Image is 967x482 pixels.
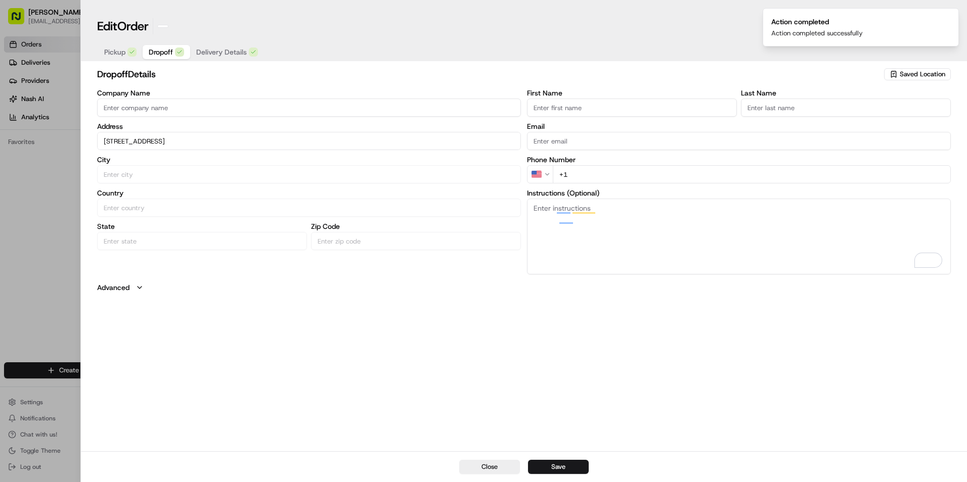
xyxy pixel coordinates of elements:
[10,10,30,30] img: Nash
[527,132,951,150] input: Enter email
[97,18,149,34] h1: Edit
[104,47,125,57] span: Pickup
[81,222,166,240] a: 💻API Documentation
[97,282,129,293] label: Advanced
[10,131,65,139] div: Past conversations
[90,184,110,192] span: [DATE]
[741,99,951,117] input: Enter last name
[528,460,589,474] button: Save
[6,222,81,240] a: 📗Knowledge Base
[21,97,39,115] img: 4920774857489_3d7f54699973ba98c624_72.jpg
[97,89,521,97] label: Company Name
[459,460,520,474] button: Close
[97,232,307,250] input: Enter state
[741,89,951,97] label: Last Name
[46,97,166,107] div: Start new chat
[527,99,737,117] input: Enter first name
[46,107,139,115] div: We're available if you need us!
[97,67,882,81] h2: dropoff Details
[97,199,521,217] input: Enter country
[884,67,951,81] button: Saved Location
[97,132,521,150] input: Enter address
[26,65,167,76] input: Clear
[527,189,951,197] label: Instructions (Optional)
[157,129,184,141] button: See all
[97,99,521,117] input: Enter company name
[311,223,521,230] label: Zip Code
[10,147,26,163] img: Jaidyn Hatchett
[97,123,521,130] label: Address
[84,184,87,192] span: •
[96,226,162,236] span: API Documentation
[101,251,122,258] span: Pylon
[31,157,82,165] span: [PERSON_NAME]
[85,227,94,235] div: 💻
[90,157,110,165] span: [DATE]
[71,250,122,258] a: Powered byPylon
[31,184,82,192] span: [PERSON_NAME]
[196,47,247,57] span: Delivery Details
[97,165,521,183] input: Enter city
[311,232,521,250] input: Enter zip code
[771,17,863,27] div: Action completed
[97,189,521,197] label: Country
[10,174,26,190] img: Jaidyn Hatchett
[900,70,945,79] span: Saved Location
[10,97,28,115] img: 1736555255976-a54dd68f-1ca7-489b-9aae-adbdc363a1c4
[172,100,184,112] button: Start new chat
[771,29,863,38] div: Action completed successfully
[84,157,87,165] span: •
[149,47,173,57] span: Dropoff
[117,18,149,34] span: Order
[527,156,951,163] label: Phone Number
[97,223,307,230] label: State
[10,227,18,235] div: 📗
[527,199,951,274] textarea: To enrich screen reader interactions, please activate Accessibility in Grammarly extension settings
[527,89,737,97] label: First Name
[553,165,951,183] input: Enter phone number
[97,156,521,163] label: City
[97,282,951,293] button: Advanced
[20,226,77,236] span: Knowledge Base
[10,40,184,57] p: Welcome 👋
[527,123,951,130] label: Email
